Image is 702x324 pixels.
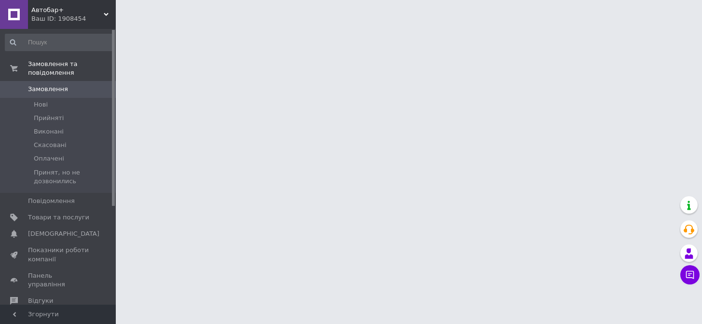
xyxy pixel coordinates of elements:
span: Оплачені [34,154,64,163]
span: Панель управління [28,271,89,289]
span: Автобар+ [31,6,104,14]
span: Замовлення [28,85,68,94]
span: Товари та послуги [28,213,89,222]
span: Скасовані [34,141,67,149]
span: Повідомлення [28,197,75,205]
input: Пошук [5,34,113,51]
div: Ваш ID: 1908454 [31,14,116,23]
span: [DEMOGRAPHIC_DATA] [28,229,99,238]
span: Нові [34,100,48,109]
span: Виконані [34,127,64,136]
span: Відгуки [28,297,53,305]
span: Принят, но не дозвонились [34,168,112,186]
span: Замовлення та повідомлення [28,60,116,77]
span: Показники роботи компанії [28,246,89,263]
button: Чат з покупцем [680,265,700,284]
span: Прийняті [34,114,64,122]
